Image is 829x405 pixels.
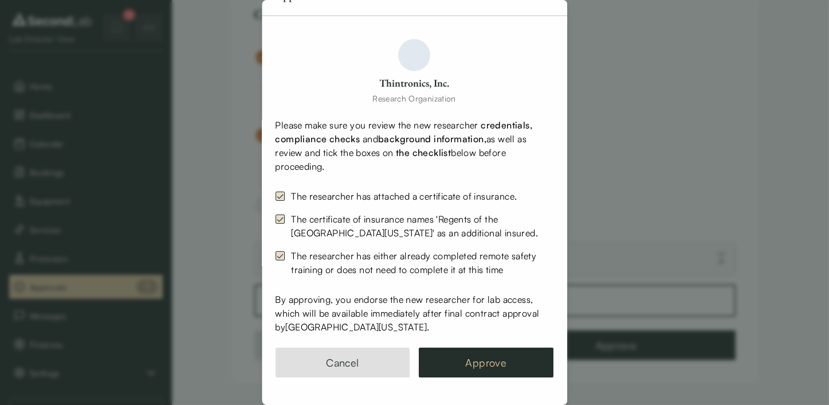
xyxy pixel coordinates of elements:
label: The researcher has attached a certificate of insurance. [292,189,517,203]
button: Cancel [276,348,410,377]
span: background information, [378,133,486,145]
label: The researcher has either already completed remote safety training or does not need to complete i... [292,249,553,277]
button: Approve [419,348,554,377]
div: Thintronics, Inc. [276,76,553,90]
span: the checklist [396,147,451,158]
label: The certificate of insurance names ' Regents of the [GEOGRAPHIC_DATA][US_STATE] ' as an additiona... [292,212,553,240]
div: Research Organization [276,92,553,104]
div: By approving, you endorse the new researcher for lab access, which will be available immediately ... [276,293,553,334]
div: Please make sure you review the new researcher and as well as review and tick the boxes on below ... [276,118,553,173]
